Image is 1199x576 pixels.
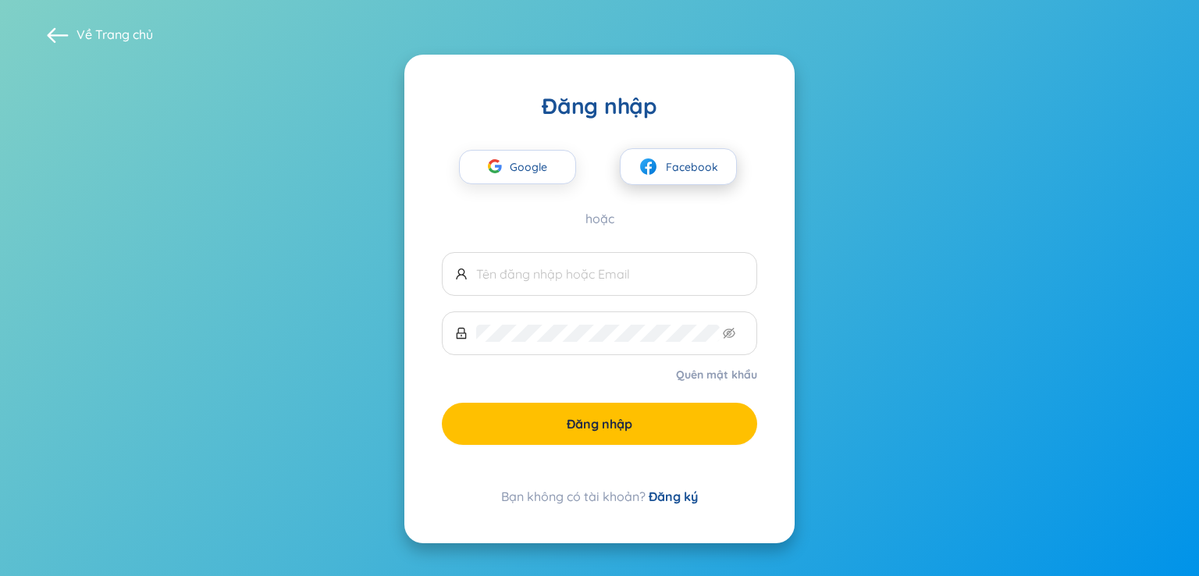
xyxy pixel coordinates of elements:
button: Google [459,150,576,184]
a: Quên mật khẩu [676,367,757,382]
span: Google [510,151,555,183]
button: Đăng nhập [442,403,757,445]
span: Đăng nhập [567,415,632,432]
a: Đăng ký [649,489,698,504]
a: Trang chủ [95,27,153,42]
img: facebook [639,157,658,176]
span: lock [455,327,468,340]
span: Về [76,26,153,43]
div: Đăng nhập [442,92,757,120]
button: facebookFacebook [620,148,737,185]
div: Bạn không có tài khoản? [442,487,757,506]
span: Facebook [666,158,718,176]
span: user [455,268,468,280]
span: eye-invisible [723,327,735,340]
input: Tên đăng nhập hoặc Email [476,265,744,283]
div: hoặc [442,210,757,227]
